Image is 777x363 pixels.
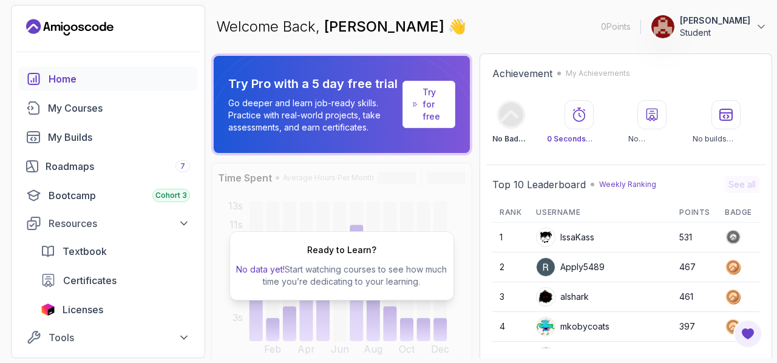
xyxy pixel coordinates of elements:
p: No builds completed [693,134,759,144]
th: Username [529,203,672,223]
img: user profile image [651,15,674,38]
div: alshark [536,287,589,307]
p: No certificates [628,134,675,144]
p: 0 Points [601,21,631,33]
span: No data yet! [236,264,285,274]
span: 0 Seconds [547,134,592,143]
span: [PERSON_NAME] [324,18,448,35]
div: My Builds [48,130,190,144]
h2: Top 10 Leaderboard [492,177,586,192]
th: Rank [492,203,529,223]
p: Try Pro with a 5 day free trial [228,75,398,92]
td: 1 [492,223,529,253]
th: Points [672,203,718,223]
span: Licenses [63,302,103,317]
td: 531 [672,223,718,253]
p: Start watching courses to see how much time you’re dedicating to your learning. [235,263,449,288]
h2: Ready to Learn? [307,244,376,256]
img: user profile image [537,258,555,276]
img: default monster avatar [537,317,555,336]
p: No Badge :( [492,134,530,144]
td: 4 [492,312,529,342]
img: user profile image [537,228,555,246]
span: 7 [180,161,185,171]
h2: Achievement [492,66,552,81]
a: builds [19,125,197,149]
button: user profile image[PERSON_NAME]Student [651,15,767,39]
a: roadmaps [19,154,197,178]
p: [PERSON_NAME] [680,15,750,27]
div: Home [49,72,190,86]
p: Weekly Ranking [599,180,656,189]
th: Badge [718,203,759,223]
span: 👋 [447,16,468,38]
a: textbook [33,239,197,263]
span: Certificates [63,273,117,288]
button: Tools [19,327,197,348]
td: 2 [492,253,529,282]
button: Resources [19,212,197,234]
span: Cohort 3 [155,191,187,200]
div: My Courses [48,101,190,115]
td: 467 [672,253,718,282]
div: Tools [49,330,190,345]
p: Go deeper and learn job-ready skills. Practice with real-world projects, take assessments, and ea... [228,97,398,134]
p: Student [680,27,750,39]
td: 397 [672,312,718,342]
button: See all [725,176,759,193]
td: 3 [492,282,529,312]
a: Try for free [422,86,445,123]
button: Open Feedback Button [733,319,762,348]
td: 461 [672,282,718,312]
div: Bootcamp [49,188,190,203]
a: bootcamp [19,183,197,208]
a: Landing page [26,18,114,37]
p: Watched [547,134,611,144]
a: licenses [33,297,197,322]
div: Apply5489 [536,257,605,277]
div: Roadmaps [46,159,190,174]
p: Welcome Back, [216,17,466,36]
div: mkobycoats [536,317,609,336]
div: Resources [49,216,190,231]
a: home [19,67,197,91]
img: user profile image [537,288,555,306]
a: Try for free [402,81,455,128]
a: certificates [33,268,197,293]
p: My Achievements [566,69,630,78]
a: courses [19,96,197,120]
img: jetbrains icon [41,304,55,316]
span: Textbook [63,244,107,259]
div: IssaKass [536,228,594,247]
